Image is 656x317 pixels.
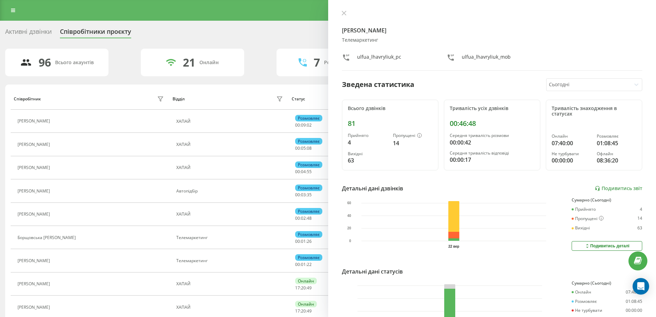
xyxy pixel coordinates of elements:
span: 00 [295,192,300,198]
div: ХАПАЙ [176,119,285,124]
div: Сумарно (Сьогодні) [572,198,642,202]
span: 09 [301,122,306,128]
div: Онлайн [572,290,591,295]
div: ХАПАЙ [176,212,285,217]
div: Тривалість усіх дзвінків [450,106,534,111]
div: Співробітник [14,97,41,101]
div: 01:08:45 [626,299,642,304]
span: 01 [301,261,306,267]
div: 08:36:20 [597,156,636,165]
div: : : [295,216,312,221]
button: Подивитись деталі [572,241,642,251]
div: Розмовляє [295,254,322,261]
div: Сумарно (Сьогодні) [572,281,642,286]
div: Детальні дані дзвінків [342,184,403,192]
div: [PERSON_NAME] [18,305,52,310]
span: 22 [307,261,312,267]
span: 20 [301,308,306,314]
div: ulfua_lhavryliuk_pc [357,53,401,63]
div: 01:08:45 [597,139,636,147]
div: Розмовляє [295,185,322,191]
span: 00 [295,145,300,151]
div: 07:40:00 [626,290,642,295]
div: Відділ [173,97,185,101]
span: 17 [295,308,300,314]
div: ХАПАЙ [176,142,285,147]
div: Зведена статистика [342,79,414,90]
span: 00 [295,238,300,244]
div: 14 [393,139,433,147]
div: Борщовська [PERSON_NAME] [18,235,77,240]
div: Розмовляє [295,231,322,238]
div: Розмовляє [295,161,322,168]
div: Онлайн [552,134,591,139]
div: Всього акаунтів [55,60,94,66]
div: Статус [292,97,305,101]
div: Не турбувати [572,308,602,313]
a: Подивитись звіт [595,186,642,191]
span: 26 [307,238,312,244]
div: Онлайн [295,301,317,307]
text: 60 [347,201,351,205]
div: Офлайн [597,151,636,156]
div: Розмовляє [597,134,636,139]
div: [PERSON_NAME] [18,119,52,123]
div: Пропущені [572,216,604,221]
div: Вихідні [348,151,387,156]
span: 49 [307,285,312,291]
span: 02 [301,215,306,221]
div: [PERSON_NAME] [18,212,52,217]
span: 00 [295,122,300,128]
text: 20 [347,226,351,230]
div: 00:46:48 [450,119,534,128]
div: Середня тривалість відповіді [450,151,534,156]
span: 17 [295,285,300,291]
span: 49 [307,308,312,314]
div: 21 [183,56,195,69]
div: 00:00:00 [626,308,642,313]
span: 20 [301,285,306,291]
div: Телемаркетинг [342,37,643,43]
div: Детальні дані статусів [342,267,403,276]
div: 00:00:17 [450,156,534,164]
div: Пропущені [393,133,433,139]
span: 00 [295,169,300,175]
div: 4 [348,138,387,147]
div: ХАПАЙ [176,165,285,170]
div: : : [295,146,312,151]
span: 03 [301,192,306,198]
div: 00:00:42 [450,138,534,147]
span: 48 [307,215,312,221]
span: 00 [295,261,300,267]
div: Співробітники проєкту [60,28,131,39]
div: ХАПАЙ [176,281,285,286]
div: : : [295,239,312,244]
span: 08 [307,145,312,151]
div: [PERSON_NAME] [18,258,52,263]
div: Розмовляють [324,60,357,66]
div: Прийнято [348,133,387,138]
div: : : [295,286,312,290]
div: 4 [640,207,642,212]
div: Розмовляє [295,208,322,215]
div: Вихідні [572,226,590,230]
div: [PERSON_NAME] [18,142,52,147]
div: Тривалість знаходження в статусах [552,106,636,117]
div: : : [295,309,312,314]
div: [PERSON_NAME] [18,189,52,194]
div: Онлайн [295,278,317,284]
span: 00 [295,215,300,221]
div: Розмовляє [572,299,597,304]
div: 07:40:00 [552,139,591,147]
span: 35 [307,192,312,198]
span: 04 [301,169,306,175]
span: 01 [301,238,306,244]
div: 7 [314,56,320,69]
text: 22 вер [448,245,459,248]
text: 0 [349,239,351,243]
h4: [PERSON_NAME] [342,26,643,34]
div: 63 [637,226,642,230]
div: 81 [348,119,433,128]
div: : : [295,192,312,197]
div: Активні дзвінки [5,28,52,39]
